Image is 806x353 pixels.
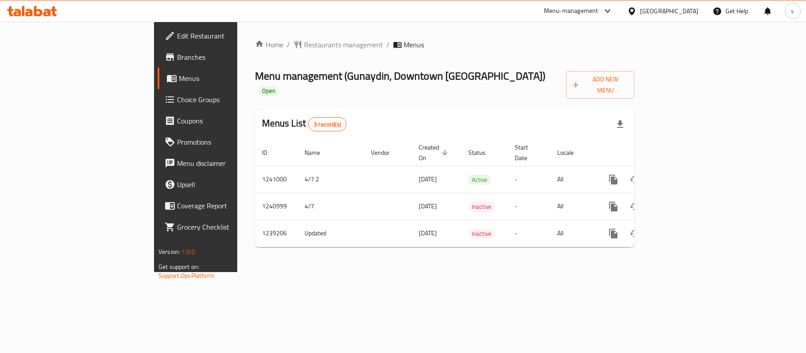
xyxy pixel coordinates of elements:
[293,39,383,50] a: Restaurants management
[177,222,282,232] span: Grocery Checklist
[624,169,645,190] button: Change Status
[158,153,289,174] a: Menu disclaimer
[624,223,645,244] button: Change Status
[468,175,491,185] span: Active
[305,147,332,158] span: Name
[791,6,794,16] span: s
[468,147,497,158] span: Status
[158,110,289,131] a: Coupons
[550,193,596,220] td: All
[419,173,437,185] span: [DATE]
[158,195,289,216] a: Coverage Report
[181,246,195,257] span: 1.0.0
[468,202,495,212] span: Inactive
[179,73,282,84] span: Menus
[177,31,282,41] span: Edit Restaurant
[371,147,401,158] span: Vendor
[550,166,596,193] td: All
[158,261,199,272] span: Get support on:
[177,179,282,190] span: Upsell
[177,115,282,126] span: Coupons
[304,39,383,50] span: Restaurants management
[255,66,545,86] span: Menu management ( Gunaydin, Downtown [GEOGRAPHIC_DATA] )
[158,131,289,153] a: Promotions
[515,142,540,163] span: Start Date
[262,147,279,158] span: ID
[603,169,624,190] button: more
[177,200,282,211] span: Coverage Report
[557,147,585,158] span: Locale
[544,6,598,16] div: Menu-management
[158,174,289,195] a: Upsell
[566,71,634,99] button: Add New Menu
[158,68,289,89] a: Menus
[468,201,495,212] div: Inactive
[158,270,215,281] a: Support.OpsPlatform
[308,117,347,131] div: Total records count
[177,52,282,62] span: Branches
[386,39,390,50] li: /
[419,200,437,212] span: [DATE]
[468,174,491,185] div: Active
[550,220,596,247] td: All
[297,193,364,220] td: 4/7
[262,117,347,131] h2: Menus List
[508,166,550,193] td: -
[177,137,282,147] span: Promotions
[309,120,346,129] span: 3 record(s)
[158,246,180,257] span: Version:
[508,193,550,220] td: -
[508,220,550,247] td: -
[603,196,624,217] button: more
[177,158,282,169] span: Menu disclaimer
[468,229,495,239] span: Inactive
[624,196,645,217] button: Change Status
[255,139,695,247] table: enhanced table
[419,142,451,163] span: Created On
[177,94,282,105] span: Choice Groups
[603,223,624,244] button: more
[573,74,627,96] span: Add New Menu
[255,39,634,50] nav: breadcrumb
[158,89,289,110] a: Choice Groups
[609,114,631,135] div: Export file
[640,6,698,16] div: [GEOGRAPHIC_DATA]
[419,227,437,239] span: [DATE]
[404,39,424,50] span: Menus
[468,228,495,239] div: Inactive
[158,216,289,238] a: Grocery Checklist
[297,166,364,193] td: 4/7 2
[297,220,364,247] td: Updated
[158,25,289,46] a: Edit Restaurant
[596,139,695,166] th: Actions
[158,46,289,68] a: Branches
